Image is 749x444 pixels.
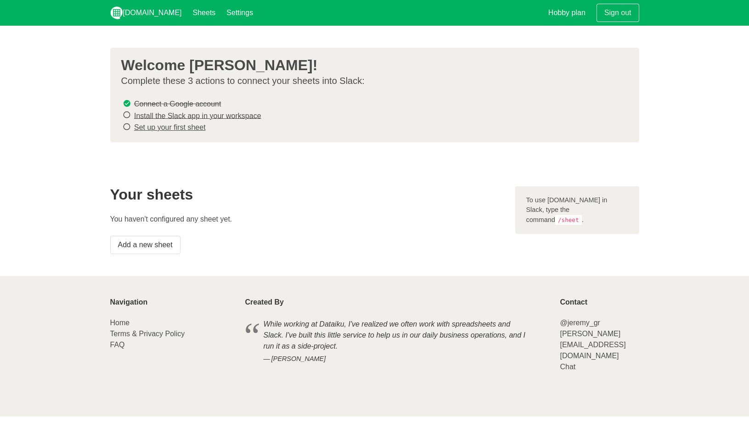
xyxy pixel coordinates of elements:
p: Created By [245,298,549,306]
a: Terms & Privacy Policy [110,330,185,338]
cite: [PERSON_NAME] [264,354,531,364]
blockquote: While working at Dataiku, I've realized we often work with spreadsheets and Slack. I've built thi... [245,317,549,366]
a: Add a new sheet [110,236,180,254]
div: To use [DOMAIN_NAME] in Slack, type the command . [515,186,639,234]
s: Connect a Google account [134,100,221,108]
a: Sign out [597,4,639,22]
a: Chat [560,363,575,371]
a: [PERSON_NAME][EMAIL_ADDRESS][DOMAIN_NAME] [560,330,625,360]
p: Contact [560,298,639,306]
a: @jeremy_gr [560,319,600,327]
p: Navigation [110,298,234,306]
p: Complete these 3 actions to connect your sheets into Slack: [121,75,621,87]
code: /sheet [555,215,582,225]
a: Set up your first sheet [134,123,206,131]
h2: Your sheets [110,186,504,203]
p: You haven't configured any sheet yet. [110,214,504,225]
h3: Welcome [PERSON_NAME]! [121,57,621,73]
a: Home [110,319,130,327]
a: FAQ [110,341,125,349]
a: Install the Slack app in your workspace [134,111,261,119]
img: logo_v2_white.png [110,6,123,19]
